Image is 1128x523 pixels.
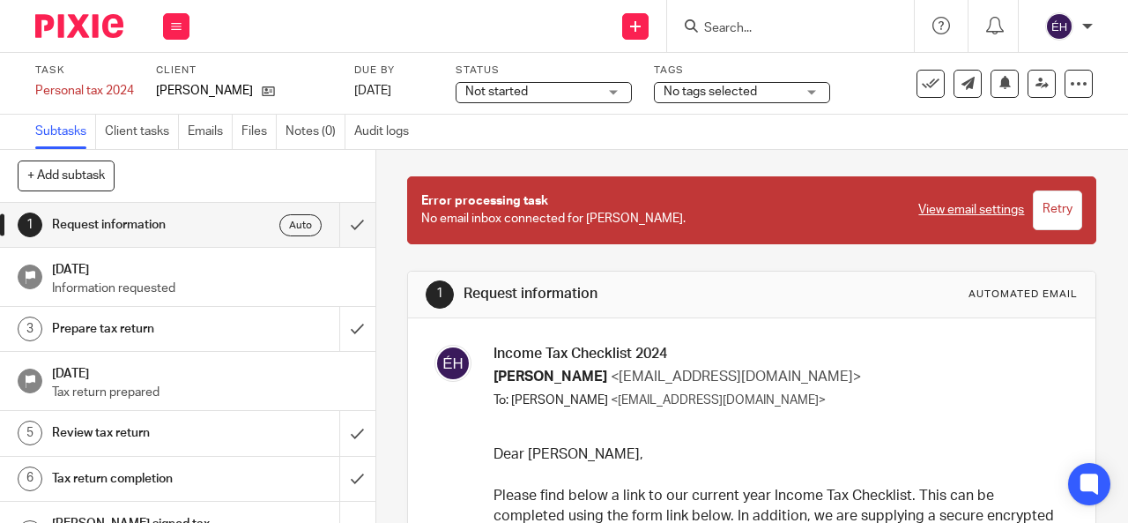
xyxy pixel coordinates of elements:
img: svg%3E [434,345,471,382]
span: Not started [465,86,528,98]
a: Files [241,115,277,149]
h1: Request information [464,285,790,303]
a: Subtasks [35,115,96,149]
input: Retry [1033,191,1082,230]
button: + Add subtask [18,161,115,191]
img: Pixie [35,14,123,38]
label: Tags [654,64,830,78]
div: Automated email [968,288,1078,302]
a: Audit logs [354,115,418,149]
input: Search [702,21,861,37]
h1: Tax return completion [52,466,232,492]
p: No email inbox connected for [PERSON_NAME]. [421,192,901,228]
div: 3 [18,317,42,341]
span: [DATE] [354,85,391,97]
span: To: [PERSON_NAME] [493,394,608,407]
label: Task [35,64,134,78]
h1: [DATE] [52,361,358,383]
img: svg%3E [1045,12,1073,41]
span: [PERSON_NAME] [493,370,607,384]
p: [PERSON_NAME] [156,82,253,100]
a: Emails [188,115,233,149]
p: Dear [PERSON_NAME], [493,445,1065,465]
div: Personal tax 2024 [35,82,134,100]
div: 1 [18,213,42,237]
a: Notes (0) [286,115,345,149]
h1: Request information [52,212,232,238]
h1: Review tax return [52,420,232,446]
span: No tags selected [664,86,757,98]
p: Information requested [52,280,358,297]
div: 6 [18,467,42,491]
label: Status [456,64,632,78]
a: View email settings [918,201,1024,219]
h3: Income Tax Checklist 2024 [493,345,1065,363]
a: Client tasks [105,115,179,149]
h1: Prepare tax return [52,316,232,342]
label: Due by [354,64,434,78]
span: <[EMAIL_ADDRESS][DOMAIN_NAME]> [611,370,861,384]
span: Error processing task [421,195,548,207]
span: <[EMAIL_ADDRESS][DOMAIN_NAME]> [611,394,826,407]
p: Tax return prepared [52,384,358,401]
label: Client [156,64,332,78]
div: Auto [279,214,322,236]
div: 1 [426,280,454,309]
h1: [DATE] [52,257,358,279]
div: 5 [18,421,42,445]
